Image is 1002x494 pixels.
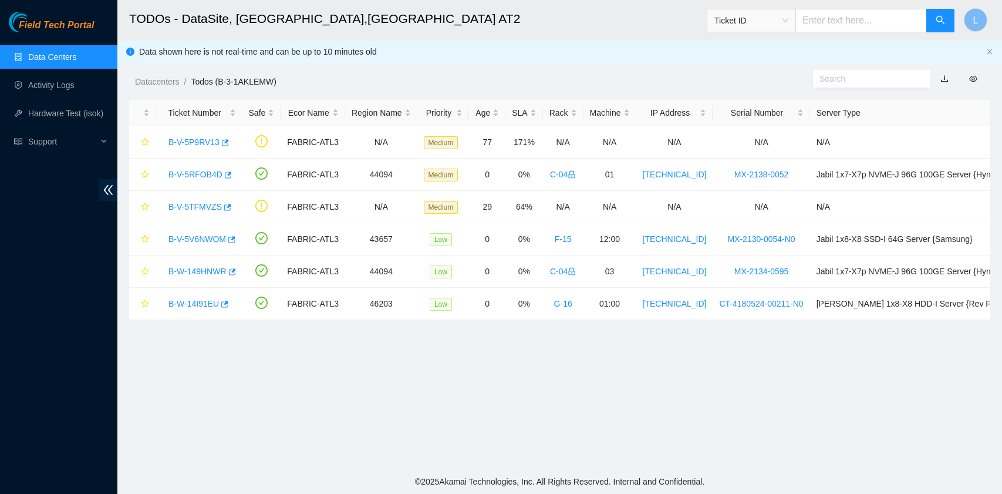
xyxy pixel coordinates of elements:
td: N/A [345,126,417,159]
span: eye [969,75,977,83]
td: 01:00 [583,288,636,320]
td: 0 [469,256,505,288]
a: B-V-5TFMVZS [168,202,222,211]
a: [TECHNICAL_ID] [643,267,707,276]
a: C-04lock [550,170,576,179]
td: 29 [469,191,505,223]
button: L [964,8,987,32]
a: MX-2138-0052 [734,170,789,179]
span: double-left [99,179,117,201]
span: star [141,300,149,309]
a: B-W-149HNWR [168,267,227,276]
a: MX-2130-0054-N0 [727,234,795,244]
a: B-V-5V6NWOM [168,234,226,244]
span: / [184,77,186,86]
a: G-16 [554,299,572,308]
td: 77 [469,126,505,159]
span: Ticket ID [714,12,788,29]
span: check-circle [255,297,268,309]
img: Akamai Technologies [9,12,59,32]
td: N/A [713,191,809,223]
a: B-W-14I91EU [168,299,219,308]
td: FABRIC-ATL3 [281,223,345,256]
span: Low [430,266,452,278]
td: FABRIC-ATL3 [281,126,345,159]
td: 44094 [345,159,417,191]
span: close [986,48,993,55]
a: F-15 [555,234,572,244]
td: N/A [636,126,713,159]
a: Akamai TechnologiesField Tech Portal [9,21,94,36]
span: L [973,13,979,28]
td: 0 [469,223,505,256]
td: 44094 [345,256,417,288]
a: CT-4180524-00211-N0 [719,299,803,308]
td: 0 [469,288,505,320]
button: close [986,48,993,56]
span: star [141,138,149,147]
button: star [136,165,150,184]
span: Medium [424,201,458,214]
a: [TECHNICAL_ID] [643,170,707,179]
td: 0 [469,159,505,191]
td: N/A [713,126,809,159]
a: [TECHNICAL_ID] [643,299,707,308]
td: FABRIC-ATL3 [281,256,345,288]
td: 0% [505,223,542,256]
span: star [141,203,149,212]
td: FABRIC-ATL3 [281,159,345,191]
td: N/A [636,191,713,223]
td: N/A [543,126,583,159]
span: read [14,137,22,146]
a: Activity Logs [28,80,75,90]
span: Medium [424,136,458,149]
td: N/A [345,191,417,223]
td: FABRIC-ATL3 [281,191,345,223]
td: 0% [505,288,542,320]
button: download [932,69,957,88]
span: check-circle [255,264,268,277]
footer: © 2025 Akamai Technologies, Inc. All Rights Reserved. Internal and Confidential. [117,469,1002,494]
a: Todos (B-3-1AKLEMW) [191,77,276,86]
button: star [136,262,150,281]
span: lock [568,170,576,179]
span: lock [568,267,576,275]
button: star [136,230,150,248]
td: N/A [583,126,636,159]
a: [TECHNICAL_ID] [643,234,707,244]
a: B-V-5P9RV13 [168,137,220,147]
a: download [940,74,949,83]
span: Low [430,298,452,311]
span: star [141,267,149,277]
span: Low [430,233,452,246]
span: star [141,235,149,244]
input: Enter text here... [795,9,927,32]
td: 171% [505,126,542,159]
td: FABRIC-ATL3 [281,288,345,320]
span: check-circle [255,232,268,244]
span: exclamation-circle [255,200,268,212]
td: N/A [543,191,583,223]
td: 0% [505,159,542,191]
button: search [926,9,954,32]
button: star [136,133,150,152]
span: star [141,170,149,180]
span: Field Tech Portal [19,20,94,31]
span: search [936,15,945,26]
td: 0% [505,256,542,288]
td: 12:00 [583,223,636,256]
span: Medium [424,169,458,182]
input: Search [819,72,915,85]
span: exclamation-circle [255,135,268,147]
button: star [136,197,150,216]
a: B-V-5RFOB4D [168,170,222,179]
td: 01 [583,159,636,191]
a: C-04lock [550,267,576,276]
a: Datacenters [135,77,179,86]
a: MX-2134-0595 [734,267,789,276]
span: check-circle [255,167,268,180]
td: N/A [583,191,636,223]
td: 46203 [345,288,417,320]
button: star [136,294,150,313]
td: 43657 [345,223,417,256]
